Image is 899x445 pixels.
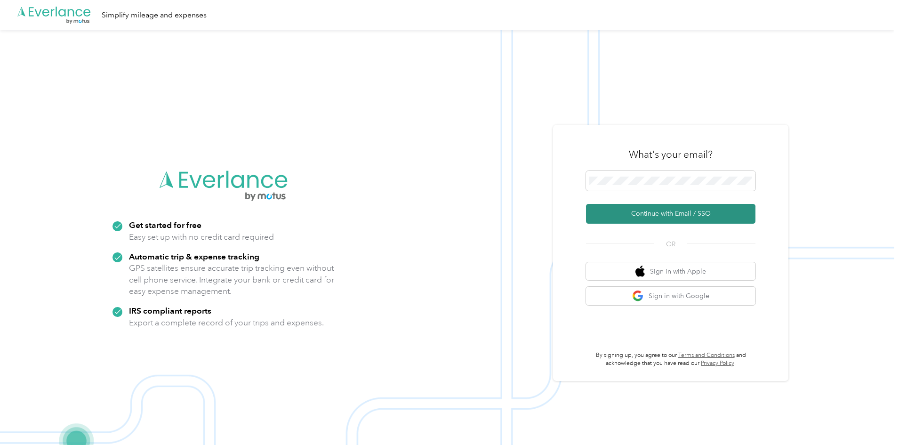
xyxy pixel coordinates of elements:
[586,204,755,224] button: Continue with Email / SSO
[632,290,644,302] img: google logo
[102,9,207,21] div: Simplify mileage and expenses
[586,351,755,368] p: By signing up, you agree to our and acknowledge that you have read our .
[678,352,735,359] a: Terms and Conditions
[129,317,324,329] p: Export a complete record of your trips and expenses.
[654,239,687,249] span: OR
[586,287,755,305] button: google logoSign in with Google
[635,266,645,277] img: apple logo
[129,262,335,297] p: GPS satellites ensure accurate trip tracking even without cell phone service. Integrate your bank...
[129,220,201,230] strong: Get started for free
[129,306,211,316] strong: IRS compliant reports
[701,360,734,367] a: Privacy Policy
[586,262,755,281] button: apple logoSign in with Apple
[129,251,259,261] strong: Automatic trip & expense tracking
[129,231,274,243] p: Easy set up with no credit card required
[629,148,713,161] h3: What's your email?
